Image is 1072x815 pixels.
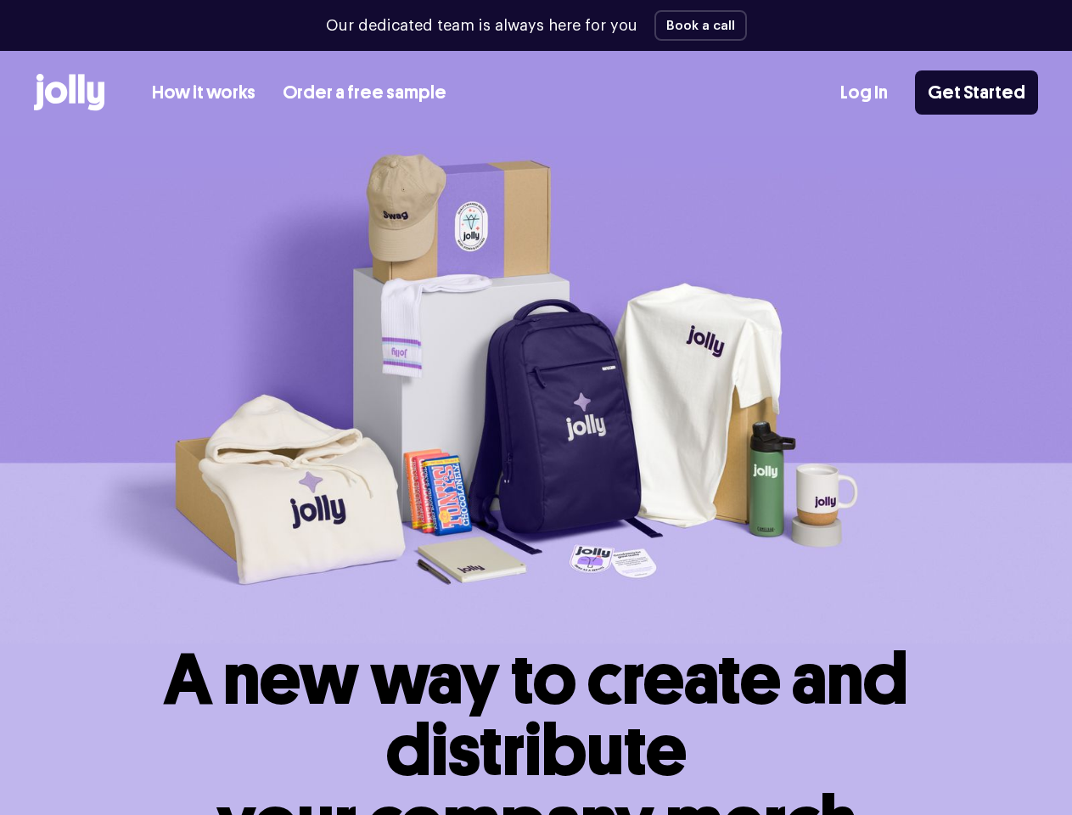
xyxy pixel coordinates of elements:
a: Order a free sample [283,79,446,107]
button: Book a call [654,10,747,41]
a: Log In [840,79,888,107]
a: Get Started [915,70,1038,115]
p: Our dedicated team is always here for you [326,14,637,37]
a: How it works [152,79,255,107]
